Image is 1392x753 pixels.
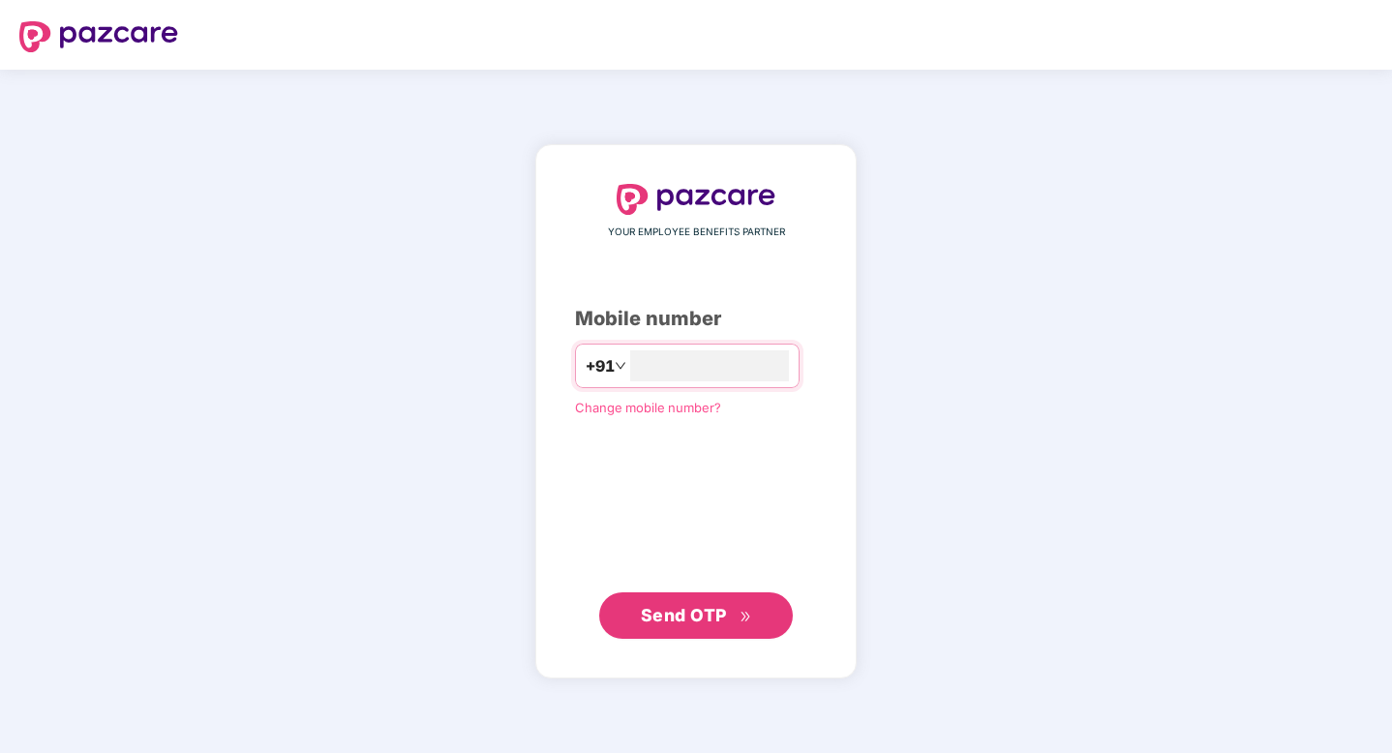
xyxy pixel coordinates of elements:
[19,21,178,52] img: logo
[617,184,775,215] img: logo
[599,592,793,639] button: Send OTPdouble-right
[575,304,817,334] div: Mobile number
[608,225,785,240] span: YOUR EMPLOYEE BENEFITS PARTNER
[575,400,721,415] a: Change mobile number?
[740,611,752,623] span: double-right
[641,605,727,625] span: Send OTP
[586,354,615,378] span: +91
[615,360,626,372] span: down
